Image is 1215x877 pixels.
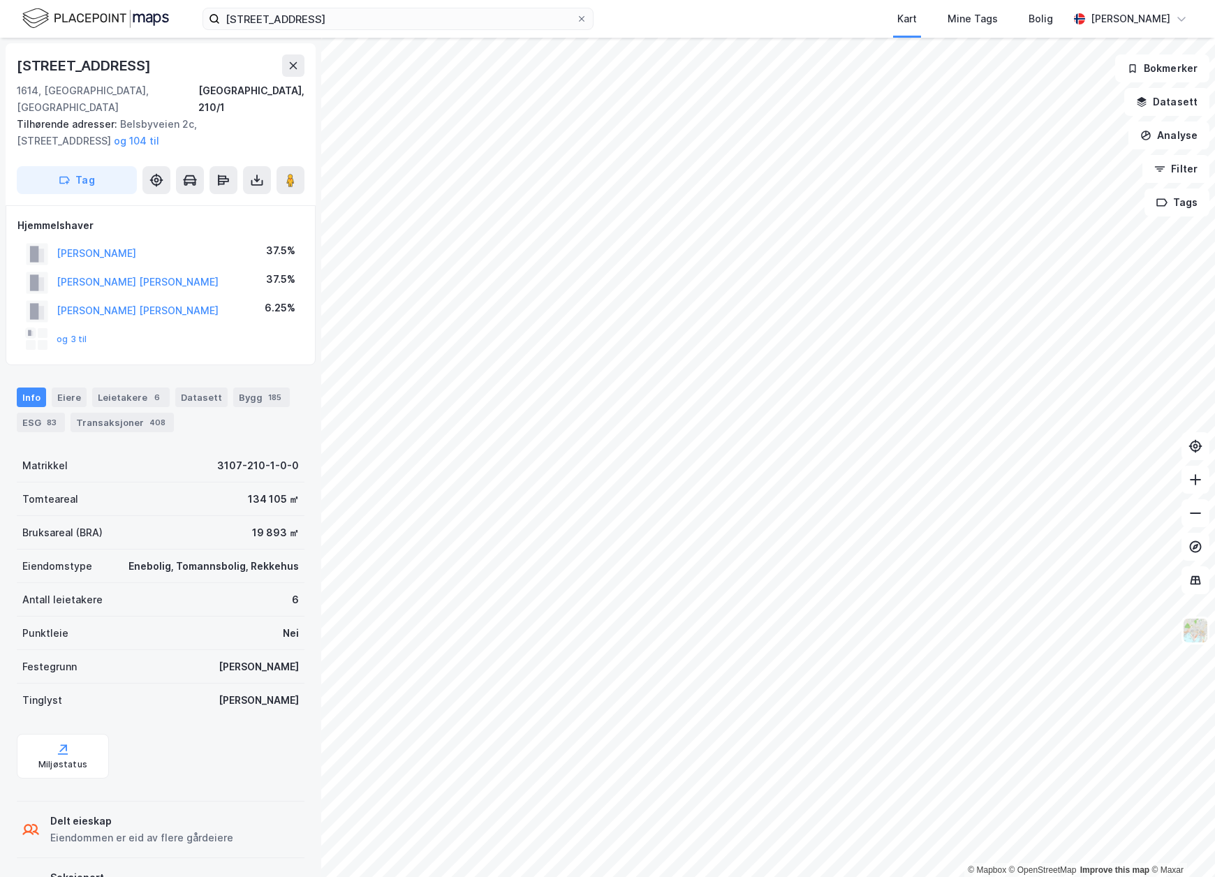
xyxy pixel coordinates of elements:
div: 83 [44,415,59,429]
div: 19 893 ㎡ [252,524,299,541]
div: [PERSON_NAME] [219,658,299,675]
div: Enebolig, Tomannsbolig, Rekkehus [128,558,299,575]
div: 3107-210-1-0-0 [217,457,299,474]
div: Eiendommen er eid av flere gårdeiere [50,830,233,846]
a: Improve this map [1080,865,1149,875]
a: Mapbox [968,865,1006,875]
div: Kart [897,10,917,27]
div: [STREET_ADDRESS] [17,54,154,77]
img: logo.f888ab2527a4732fd821a326f86c7f29.svg [22,6,169,31]
div: Mine Tags [948,10,998,27]
div: Nei [283,625,299,642]
div: Bolig [1029,10,1053,27]
div: Matrikkel [22,457,68,474]
div: Tinglyst [22,692,62,709]
div: Datasett [175,388,228,407]
div: 408 [147,415,168,429]
div: 37.5% [266,271,295,288]
button: Tag [17,166,137,194]
div: 1614, [GEOGRAPHIC_DATA], [GEOGRAPHIC_DATA] [17,82,198,116]
div: Festegrunn [22,658,77,675]
button: Filter [1142,155,1209,183]
div: 185 [265,390,284,404]
div: Miljøstatus [38,759,87,770]
div: [PERSON_NAME] [1091,10,1170,27]
div: Eiere [52,388,87,407]
div: Transaksjoner [71,413,174,432]
img: Z [1182,617,1209,644]
div: Punktleie [22,625,68,642]
div: [GEOGRAPHIC_DATA], 210/1 [198,82,304,116]
div: Leietakere [92,388,170,407]
div: 6 [150,390,164,404]
span: Tilhørende adresser: [17,118,120,130]
div: [PERSON_NAME] [219,692,299,709]
div: Bygg [233,388,290,407]
button: Datasett [1124,88,1209,116]
div: Tomteareal [22,491,78,508]
a: OpenStreetMap [1009,865,1077,875]
div: Hjemmelshaver [17,217,304,234]
div: Delt eieskap [50,813,233,830]
iframe: Chat Widget [1145,810,1215,877]
div: Bruksareal (BRA) [22,524,103,541]
button: Analyse [1128,121,1209,149]
input: Søk på adresse, matrikkel, gårdeiere, leietakere eller personer [220,8,576,29]
div: 134 105 ㎡ [248,491,299,508]
div: 6 [292,591,299,608]
div: ESG [17,413,65,432]
div: 6.25% [265,300,295,316]
div: 37.5% [266,242,295,259]
div: Belsbyveien 2c, [STREET_ADDRESS] [17,116,293,149]
button: Tags [1144,189,1209,216]
div: Info [17,388,46,407]
div: Antall leietakere [22,591,103,608]
button: Bokmerker [1115,54,1209,82]
div: Eiendomstype [22,558,92,575]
